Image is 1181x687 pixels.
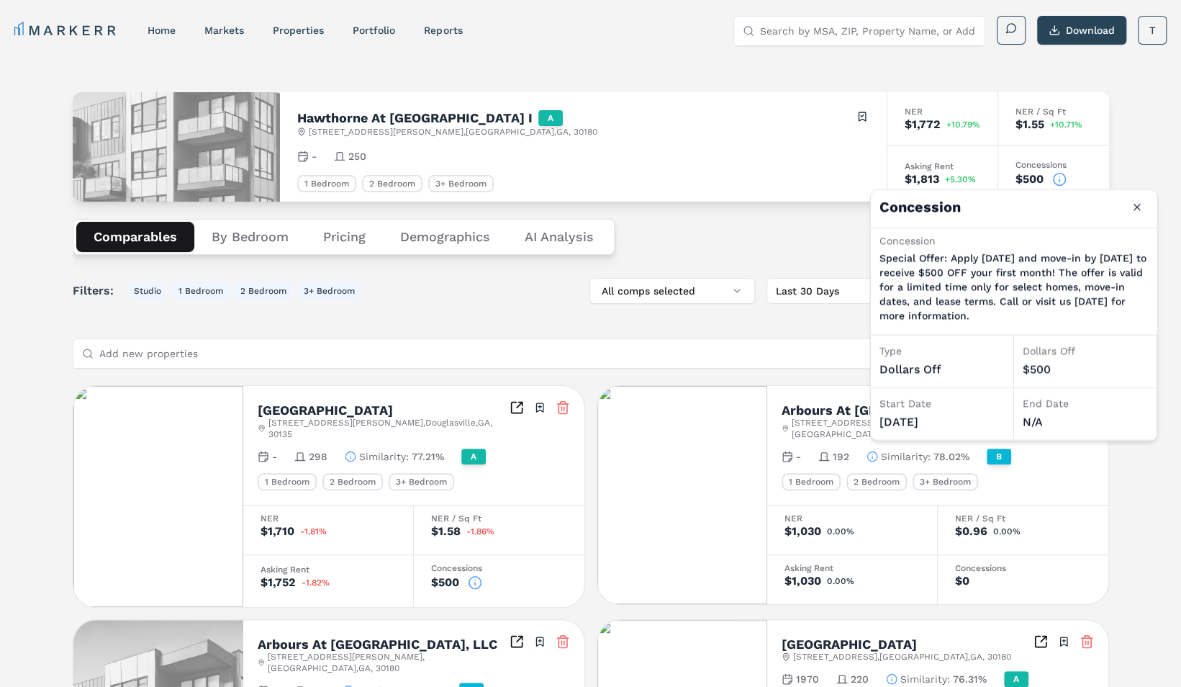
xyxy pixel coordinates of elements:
span: - [796,449,801,464]
a: Inspect Comparables [1033,634,1048,649]
div: NER / Sq Ft [955,514,1091,523]
div: dollars off [879,362,1005,379]
span: Filters: [73,282,122,300]
div: NER / Sq Ft [431,514,567,523]
h2: Arbours At [GEOGRAPHIC_DATA], LLC [258,638,497,651]
div: 1 Bedroom [782,473,841,490]
button: All comps selected [589,278,755,304]
div: 1 Bedroom [258,473,317,490]
span: +10.71% [1050,120,1082,129]
h2: [GEOGRAPHIC_DATA] [782,638,917,651]
h2: [GEOGRAPHIC_DATA] [258,404,393,417]
a: reports [424,24,462,36]
div: Asking Rent [261,565,396,574]
input: Search by MSA, ZIP, Property Name, or Address [760,17,976,45]
button: Comparables [76,222,194,252]
span: Similarity : [881,449,931,464]
div: $1,772 [905,119,941,130]
div: A [461,449,486,464]
div: B [987,449,1011,464]
span: Similarity : [900,672,950,686]
button: 3+ Bedroom [298,282,361,300]
span: -1.82% [302,578,330,587]
div: Concessions [431,564,567,572]
p: Special Offer: Apply [DATE] and move-in by [DATE] to receive $500 OFF your first month! The offer... [879,251,1149,323]
button: Download [1037,16,1126,45]
button: Demographics [383,222,507,252]
div: End Date [1023,397,1148,411]
div: 3+ Bedroom [913,473,978,490]
span: 76.31% [953,672,987,686]
div: N/A [1023,414,1148,431]
div: $0 [955,575,969,587]
span: 0.00% [993,527,1021,536]
button: 1 Bedroom [173,282,229,300]
div: $1,030 [784,575,821,587]
a: home [148,24,176,36]
div: NER / Sq Ft [1015,107,1092,116]
div: $1,710 [261,526,294,537]
div: 1 Bedroom [297,175,356,192]
span: 250 [348,149,366,163]
span: -1.86% [466,527,494,536]
div: A [1004,671,1028,687]
span: [STREET_ADDRESS] , [GEOGRAPHIC_DATA] , GA , 30180 [793,651,1011,663]
div: $1.55 [1015,119,1044,130]
span: [STREET_ADDRESS][PERSON_NAME] , [GEOGRAPHIC_DATA] , GA , 30180 [792,417,1033,440]
div: 3+ Bedroom [428,175,494,192]
div: Dollars Off [1023,344,1148,359]
span: - [272,449,277,464]
div: $500 [1023,362,1148,379]
span: 220 [851,672,869,686]
span: 0.00% [827,527,854,536]
button: Pricing [306,222,383,252]
div: $1,813 [905,174,939,185]
div: $500 [431,577,459,588]
a: MARKERR [14,20,119,40]
div: $1.58 [431,526,461,537]
span: +5.30% [945,175,976,184]
h4: Concession [871,190,1157,228]
button: Studio [128,282,167,300]
button: AI Analysis [507,222,611,252]
button: T [1138,16,1167,45]
span: Similarity : [359,449,409,464]
h2: Hawthorne At [GEOGRAPHIC_DATA] I [297,112,533,125]
span: [STREET_ADDRESS][PERSON_NAME] , Douglasville , GA , 30135 [268,417,509,440]
div: A [538,110,563,126]
a: markets [204,24,244,36]
div: $1,030 [784,526,821,537]
span: 78.02% [933,449,969,464]
a: properties [273,24,324,36]
span: T [1149,23,1156,37]
div: Asking Rent [784,564,920,572]
div: 2 Bedroom [322,473,383,490]
button: 2 Bedroom [235,282,292,300]
span: 298 [309,449,327,464]
div: Concessions [1015,161,1092,169]
div: $1,752 [261,577,296,588]
span: - [312,149,317,163]
span: 1970 [796,672,819,686]
div: Concessions [955,564,1091,572]
div: NER [905,107,980,116]
span: 192 [833,449,849,464]
div: Type [879,344,1005,359]
input: Add new properties [99,339,951,368]
div: [DATE] [879,414,1005,431]
div: 2 Bedroom [362,175,422,192]
div: Concession [879,234,1149,248]
a: Portfolio [353,24,395,36]
span: -1.81% [300,527,327,536]
span: [STREET_ADDRESS][PERSON_NAME] , [GEOGRAPHIC_DATA] , GA , 30180 [309,126,597,138]
button: By Bedroom [194,222,306,252]
span: +10.79% [946,120,980,129]
div: $0.96 [955,526,987,537]
div: 3+ Bedroom [389,473,454,490]
div: $500 [1015,174,1044,185]
div: Asking Rent [905,162,980,171]
span: 0.00% [827,577,854,585]
div: 2 Bedroom [846,473,907,490]
a: Inspect Comparables [510,400,524,415]
div: NER [261,514,396,523]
